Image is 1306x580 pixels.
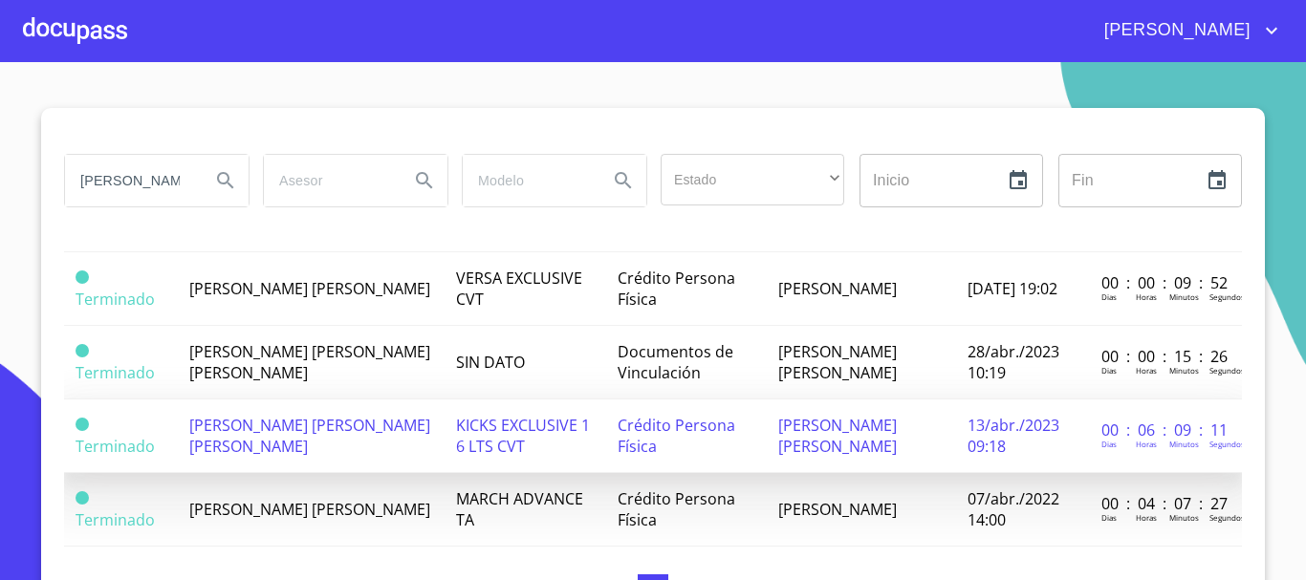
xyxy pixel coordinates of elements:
p: Dias [1101,291,1117,302]
span: Terminado [76,436,155,457]
span: Crédito Persona Física [618,488,735,530]
span: Terminado [76,418,89,431]
span: [PERSON_NAME] [PERSON_NAME] [PERSON_NAME] [189,341,430,383]
span: Crédito Persona Física [618,268,735,310]
p: Segundos [1209,512,1245,523]
span: Terminado [76,509,155,530]
span: Terminado [76,491,89,505]
span: [PERSON_NAME] [PERSON_NAME] [189,278,430,299]
button: Search [402,158,447,204]
span: [PERSON_NAME] [PERSON_NAME] [778,415,897,457]
span: Crédito Persona Física [618,415,735,457]
p: Dias [1101,365,1117,376]
span: [PERSON_NAME] [PERSON_NAME] [778,341,897,383]
p: 00 : 04 : 07 : 27 [1101,493,1230,514]
span: [PERSON_NAME] [PERSON_NAME] [189,499,430,520]
span: [PERSON_NAME] [PERSON_NAME] [PERSON_NAME] [189,415,430,457]
input: search [463,155,593,206]
span: [PERSON_NAME] [778,499,897,520]
span: MARCH ADVANCE TA [456,488,583,530]
input: search [264,155,394,206]
div: ​ [661,154,844,205]
span: Terminado [76,344,89,357]
span: KICKS EXCLUSIVE 1 6 LTS CVT [456,415,590,457]
p: Segundos [1209,365,1245,376]
span: VERSA EXCLUSIVE CVT [456,268,582,310]
p: Minutos [1169,291,1199,302]
span: 13/abr./2023 09:18 [968,415,1059,457]
span: [PERSON_NAME] [1090,15,1260,46]
span: Terminado [76,270,89,284]
span: [PERSON_NAME] [778,278,897,299]
p: Segundos [1209,291,1245,302]
span: Terminado [76,289,155,310]
span: Terminado [76,362,155,383]
p: Minutos [1169,365,1199,376]
p: 00 : 00 : 09 : 52 [1101,272,1230,293]
p: Dias [1101,439,1117,449]
span: [DATE] 19:02 [968,278,1057,299]
p: 00 : 00 : 15 : 26 [1101,346,1230,367]
p: Horas [1136,512,1157,523]
p: Segundos [1209,439,1245,449]
p: Minutos [1169,439,1199,449]
span: 28/abr./2023 10:19 [968,341,1059,383]
p: 00 : 06 : 09 : 11 [1101,419,1230,440]
p: Dias [1101,512,1117,523]
input: search [65,155,195,206]
button: Search [203,158,249,204]
span: Documentos de Vinculación [618,341,733,383]
p: Horas [1136,439,1157,449]
span: 07/abr./2022 14:00 [968,488,1059,530]
button: Search [600,158,646,204]
p: Horas [1136,365,1157,376]
button: account of current user [1090,15,1283,46]
span: SIN DATO [456,352,525,373]
p: Minutos [1169,512,1199,523]
p: Horas [1136,291,1157,302]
